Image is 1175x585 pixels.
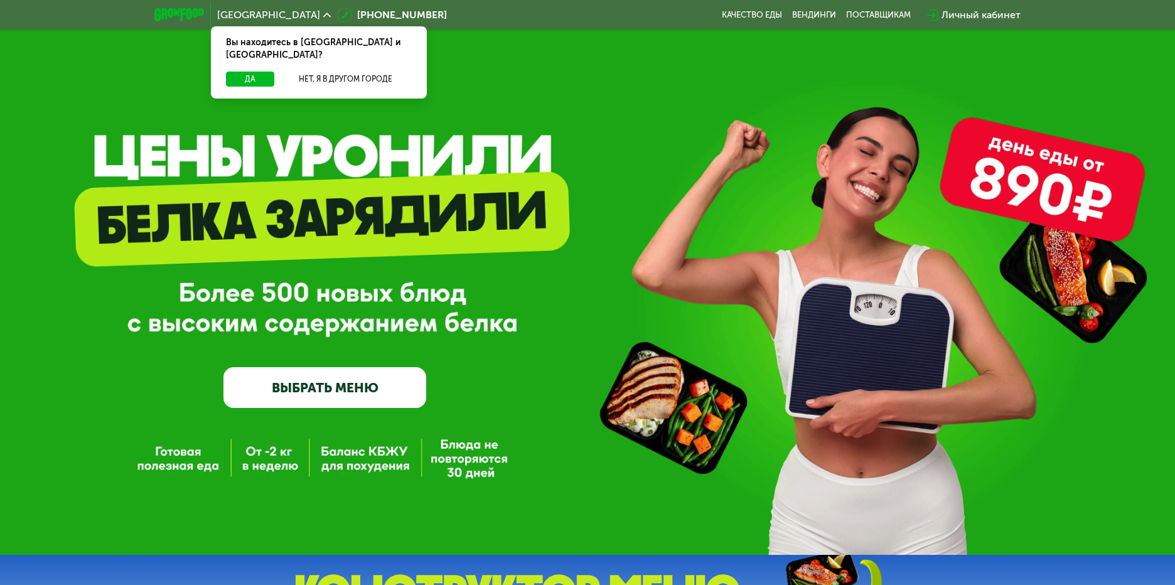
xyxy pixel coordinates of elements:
a: ВЫБРАТЬ МЕНЮ [223,367,427,408]
button: Нет, я в другом городе [279,72,412,87]
span: [GEOGRAPHIC_DATA] [217,10,320,20]
div: поставщикам [846,10,911,20]
a: [PHONE_NUMBER] [337,8,447,23]
div: Личный кабинет [942,8,1021,23]
a: Вендинги [792,10,836,20]
a: Качество еды [722,10,782,20]
button: Да [226,72,274,87]
div: Вы находитесь в [GEOGRAPHIC_DATA] и [GEOGRAPHIC_DATA]? [211,26,427,72]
